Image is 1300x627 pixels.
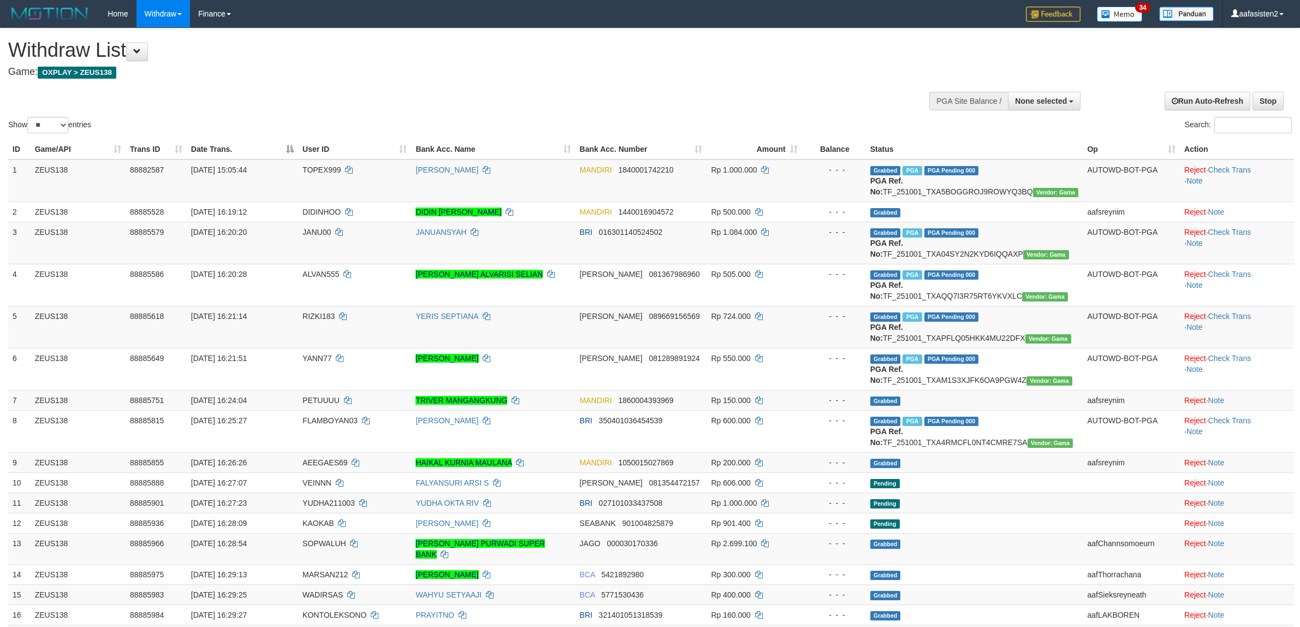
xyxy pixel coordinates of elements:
span: PGA Pending [924,228,979,238]
div: - - - [806,538,862,549]
h4: Game: [8,67,856,78]
b: PGA Ref. No: [870,323,903,342]
a: Reject [1184,312,1206,321]
td: aafThorrachana [1083,564,1180,584]
span: PGA Pending [924,417,979,426]
span: Copy 081354472157 to clipboard [649,478,699,487]
span: PETUUUU [302,396,340,405]
span: Copy 027101033437508 to clipboard [599,499,663,507]
span: Rp 400.000 [711,590,750,599]
td: ZEUS138 [31,306,126,348]
span: Copy 901004825879 to clipboard [622,519,673,528]
td: aafsreynim [1083,390,1180,410]
span: [DATE] 16:27:07 [191,478,247,487]
span: Grabbed [870,166,901,175]
a: Note [1186,427,1203,436]
span: Copy 5421892980 to clipboard [601,570,644,579]
span: 88885618 [130,312,164,321]
td: TF_251001_TXA04SY2N2KYD6IQQAXP [866,222,1083,264]
span: Marked by aafanarl [903,228,922,238]
a: PRAYITNO [415,611,454,619]
span: [DATE] 16:28:54 [191,539,247,548]
span: Marked by aafanarl [903,270,922,280]
td: ZEUS138 [31,390,126,410]
span: PGA Pending [924,166,979,175]
span: Vendor URL: https://trx31.1velocity.biz [1025,334,1071,344]
span: Copy 081367986960 to clipboard [649,270,699,279]
td: ZEUS138 [31,452,126,472]
span: Rp 600.000 [711,416,750,425]
td: TF_251001_TXAQQ7I3R75RT6YKVXLC [866,264,1083,306]
span: 88885888 [130,478,164,487]
td: 14 [8,564,31,584]
a: Note [1208,539,1225,548]
td: · · [1180,264,1294,306]
span: SEABANK [580,519,616,528]
td: TF_251001_TXAM1S3XJFK6OA9PGW4Z [866,348,1083,390]
span: Vendor URL: https://trx31.1velocity.biz [1023,250,1069,259]
td: ZEUS138 [31,493,126,513]
a: Reject [1184,228,1206,236]
span: [DATE] 16:21:14 [191,312,247,321]
td: 1 [8,159,31,202]
a: Reject [1184,416,1206,425]
span: 34 [1135,3,1150,13]
a: Reject [1184,611,1206,619]
td: · [1180,202,1294,222]
input: Search: [1214,117,1292,133]
span: Copy 5771530436 to clipboard [601,590,644,599]
b: PGA Ref. No: [870,281,903,300]
span: MANDIRI [580,165,612,174]
td: ZEUS138 [31,605,126,625]
td: 9 [8,452,31,472]
span: Rp 550.000 [711,354,750,363]
span: [DATE] 16:21:51 [191,354,247,363]
a: Note [1186,176,1203,185]
a: DIDIN [PERSON_NAME] [415,208,501,216]
span: Rp 2.699.100 [711,539,757,548]
div: - - - [806,518,862,529]
div: - - - [806,353,862,364]
span: 88885983 [130,590,164,599]
span: Copy 1050015027869 to clipboard [618,458,673,467]
span: Vendor URL: https://trx31.1velocity.biz [1033,188,1079,197]
th: Bank Acc. Number: activate to sort column ascending [575,139,707,159]
span: BCA [580,570,595,579]
span: 88885528 [130,208,164,216]
div: - - - [806,457,862,468]
td: ZEUS138 [31,584,126,605]
span: [DATE] 16:26:26 [191,458,247,467]
span: Rp 606.000 [711,478,750,487]
span: YANN77 [302,354,331,363]
span: Marked by aafanarl [903,312,922,322]
span: [DATE] 16:27:23 [191,499,247,507]
div: - - - [806,415,862,426]
td: ZEUS138 [31,222,126,264]
div: PGA Site Balance / [929,92,1008,110]
div: - - - [806,164,862,175]
span: Rp 901.400 [711,519,750,528]
span: 88885966 [130,539,164,548]
span: PGA Pending [924,312,979,322]
span: [PERSON_NAME] [580,312,643,321]
span: [DATE] 16:29:13 [191,570,247,579]
td: ZEUS138 [31,410,126,452]
span: Grabbed [870,270,901,280]
div: - - - [806,610,862,620]
td: aafLAKBOREN [1083,605,1180,625]
span: DIDINHOO [302,208,341,216]
td: 11 [8,493,31,513]
span: [DATE] 16:20:20 [191,228,247,236]
button: None selected [1008,92,1081,110]
span: [DATE] 16:29:25 [191,590,247,599]
span: Rp 1.000.000 [711,165,757,174]
b: PGA Ref. No: [870,239,903,258]
td: AUTOWD-BOT-PGA [1083,222,1180,264]
span: [DATE] 16:25:27 [191,416,247,425]
span: [DATE] 15:05:44 [191,165,247,174]
span: OXPLAY > ZEUS138 [38,67,116,79]
td: ZEUS138 [31,533,126,564]
span: Grabbed [870,459,901,468]
a: Note [1208,590,1225,599]
span: KAOKAB [302,519,334,528]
